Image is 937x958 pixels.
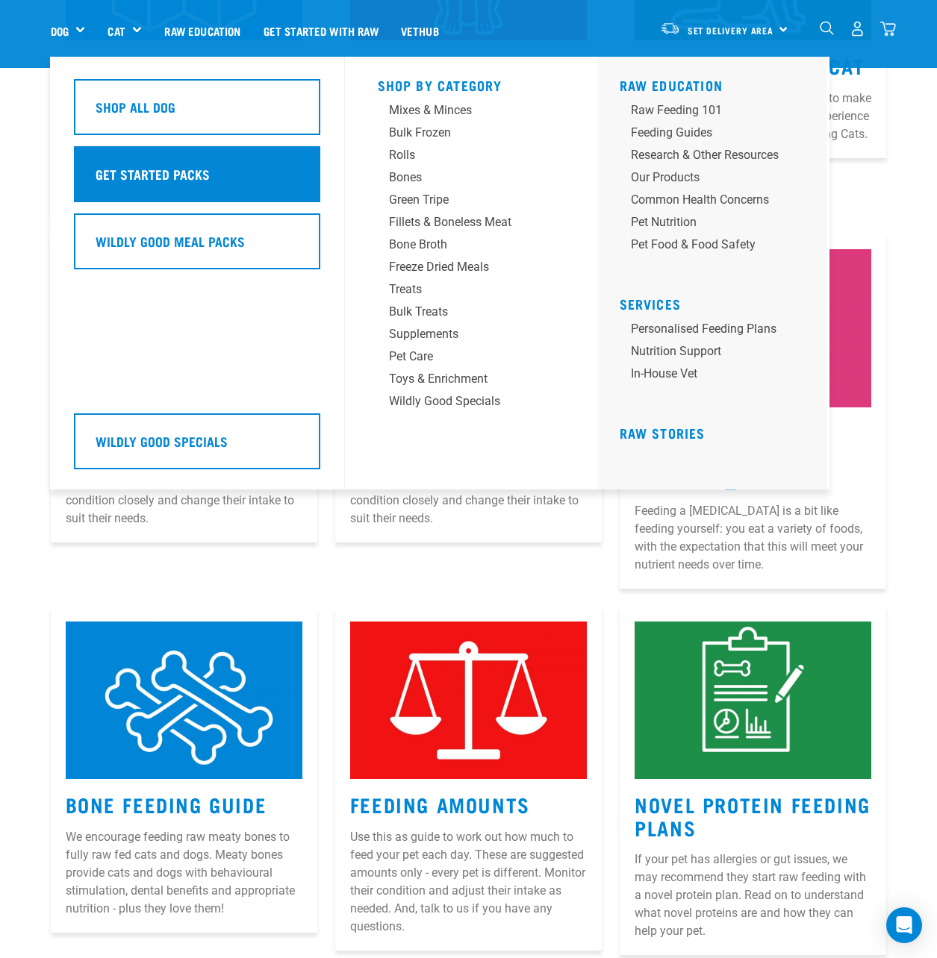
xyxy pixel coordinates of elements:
a: Dog [51,22,69,40]
div: Treats [389,281,529,298]
div: Open Intercom Messenger [886,907,922,943]
a: Pet Nutrition [620,213,815,236]
div: Common Health Concerns [631,191,779,209]
a: Cat [108,22,125,40]
a: Get Started Packs [74,146,320,213]
a: Nutrition Support [620,342,815,365]
div: Bulk Frozen [389,124,529,142]
a: Bulk Frozen [378,124,564,146]
img: Instagram_Core-Brand_Wildly-Good-Nutrition-3.jpg [350,622,587,780]
div: Supplements [389,325,529,343]
h5: Get Started Packs [96,164,210,184]
div: Pet Food & Food Safety [631,236,779,254]
div: Bone Broth [389,236,529,254]
div: Wildly Good Specials [389,392,529,410]
a: Bones [378,169,564,191]
a: Wildly Good Specials [378,392,564,415]
div: Fillets & Boneless Meat [389,213,529,231]
img: home-icon@2x.png [880,21,896,37]
p: If your pet has allergies or gut issues, we may recommend they start raw feeding with a novel pro... [635,851,871,940]
span: Set Delivery Area [688,28,774,33]
a: Fillets & Boneless Meat [378,213,564,236]
a: Freeze Dried Meals [378,258,564,281]
a: Feeding Guides [620,124,815,146]
h5: Shop All Dog [96,97,175,116]
a: Wildly Good Specials [74,413,320,480]
a: Our Products [620,169,815,191]
a: In-house vet [620,365,815,387]
h5: Services [620,296,815,308]
p: Kittens can thrive on a [MEDICAL_DATA], too. Due to their growth spurts, monitor their condition ... [66,456,302,527]
a: Bulk Treats [378,303,564,325]
div: Toys & Enrichment [389,370,529,388]
div: Feeding Guides [631,124,779,142]
a: Bone Feeding Guide [66,798,267,810]
img: user.png [850,21,865,37]
div: Our Products [631,169,779,187]
div: Pet Nutrition [631,213,779,231]
a: Vethub [390,1,450,60]
p: Puppies can thrive on a [MEDICAL_DATA], too. Due to their growth spurts, monitor their condition ... [350,456,587,527]
a: Common Health Concerns [620,191,815,213]
div: Pet Care [389,348,529,366]
p: Use this as guide to work out how much to feed your pet each day. These are suggested amounts onl... [350,828,587,936]
div: Raw Feeding 101 [631,101,779,119]
a: Raw Education [620,81,723,89]
h5: Wildly Good Meal Packs [96,231,245,251]
a: Bone Broth [378,236,564,258]
a: Mixes & Minces [378,101,564,124]
div: Research & Other Resources [631,146,779,164]
a: Pet Care [378,348,564,370]
a: Personalised Feeding Plans [620,320,815,342]
div: Green Tripe [389,191,529,209]
a: Green Tripe [378,191,564,213]
div: Freeze Dried Meals [389,258,529,276]
a: Get started with Raw [252,1,390,60]
div: Bulk Treats [389,303,529,321]
a: Wildly Good Meal Packs [74,213,320,281]
a: Feeding Amounts [350,798,530,810]
img: van-moving.png [660,22,680,35]
h5: Shop By Category [378,78,564,90]
a: Raw Stories [620,429,706,436]
a: Supplements [378,325,564,348]
a: Rolls [378,146,564,169]
h5: Wildly Good Specials [96,431,228,451]
img: 6.jpg [66,622,302,780]
div: Rolls [389,146,529,164]
a: Pet Food & Food Safety [620,236,815,258]
a: Raw Education [153,1,252,60]
a: Shop All Dog [74,79,320,146]
img: Instagram_Core-Brand_Wildly-Good-Nutrition-12.jpg [635,622,871,780]
a: Treats [378,281,564,303]
a: Research & Other Resources [620,146,815,169]
div: Bones [389,169,529,187]
img: home-icon-1@2x.png [820,21,834,35]
a: Novel Protein Feeding Plans [635,798,871,833]
a: Raw Feeding 101 [620,101,815,124]
a: Toys & Enrichment [378,370,564,392]
p: We encourage feeding raw meaty bones to fully raw fed cats and dogs. Meaty bones provide cats and... [66,828,302,918]
div: Mixes & Minces [389,101,529,119]
p: Feeding a [MEDICAL_DATA] is a bit like feeding yourself: you eat a variety of foods, with the exp... [635,502,871,574]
